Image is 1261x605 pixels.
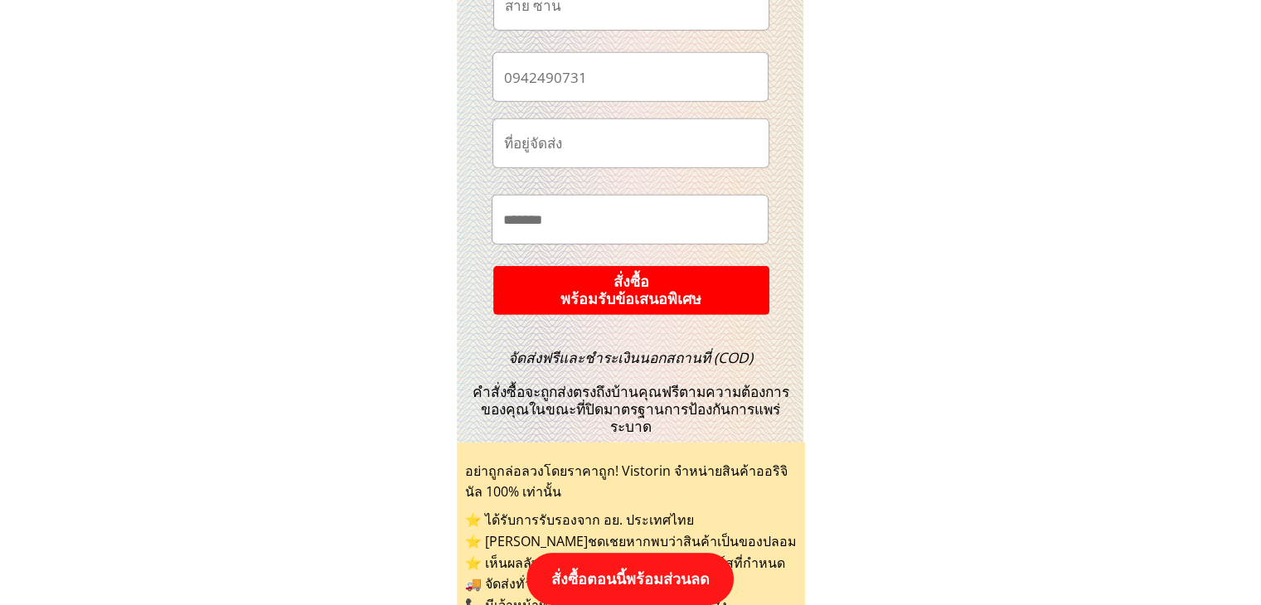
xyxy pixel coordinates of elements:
input: เบอร์โทรศัพท์ [500,53,761,100]
p: สั่งซื้อ พร้อมรับข้อเสนอพิเศษ [492,265,770,315]
input: ที่อยู่จัดส่ง [500,119,762,167]
span: จัดส่งฟรีและชำระเงินนอกสถานที่ (COD) [508,348,753,367]
div: อย่าถูกล่อลวงโดยราคาถูก! Vistorin จำหน่ายสินค้าออริจินัล 100% เท่านั้น [465,461,797,503]
p: สั่งซื้อตอนนี้พร้อมส่วนลด [526,553,734,605]
h3: คำสั่งซื้อจะถูกส่งตรงถึงบ้านคุณฟรีตามความต้องการของคุณในขณะที่ปิดมาตรฐานการป้องกันการแพร่ระบาด [463,350,799,436]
